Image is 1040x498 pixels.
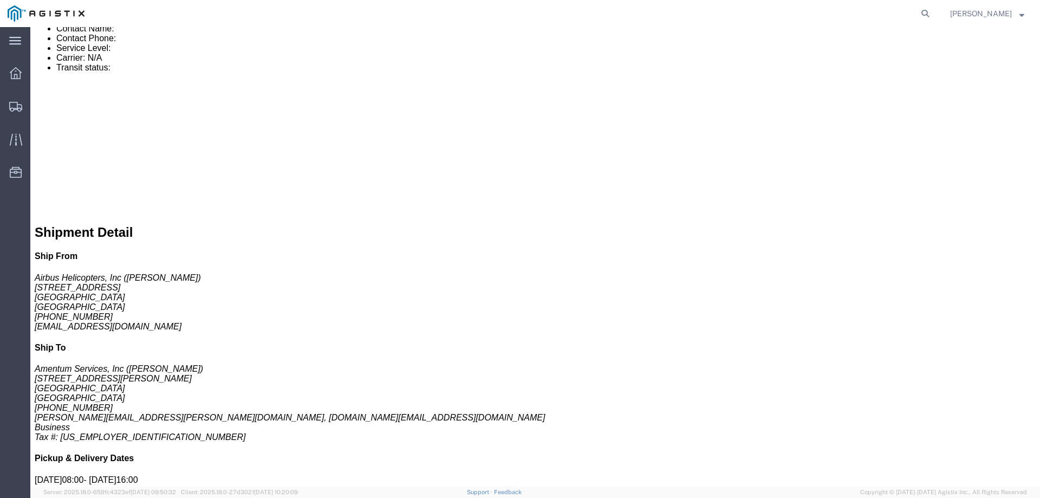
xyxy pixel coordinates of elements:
button: [PERSON_NAME] [950,7,1025,20]
span: Server: 2025.18.0-659fc4323ef [43,489,176,495]
a: Feedback [494,489,522,495]
span: [DATE] 09:50:32 [131,489,176,495]
iframe: FS Legacy Container [30,27,1040,487]
span: Cierra Brown [950,8,1012,20]
span: Client: 2025.18.0-27d3021 [181,489,298,495]
a: Support [467,489,494,495]
span: Copyright © [DATE]-[DATE] Agistix Inc., All Rights Reserved [860,488,1027,497]
span: [DATE] 10:20:09 [254,489,298,495]
img: logo [8,5,84,22]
